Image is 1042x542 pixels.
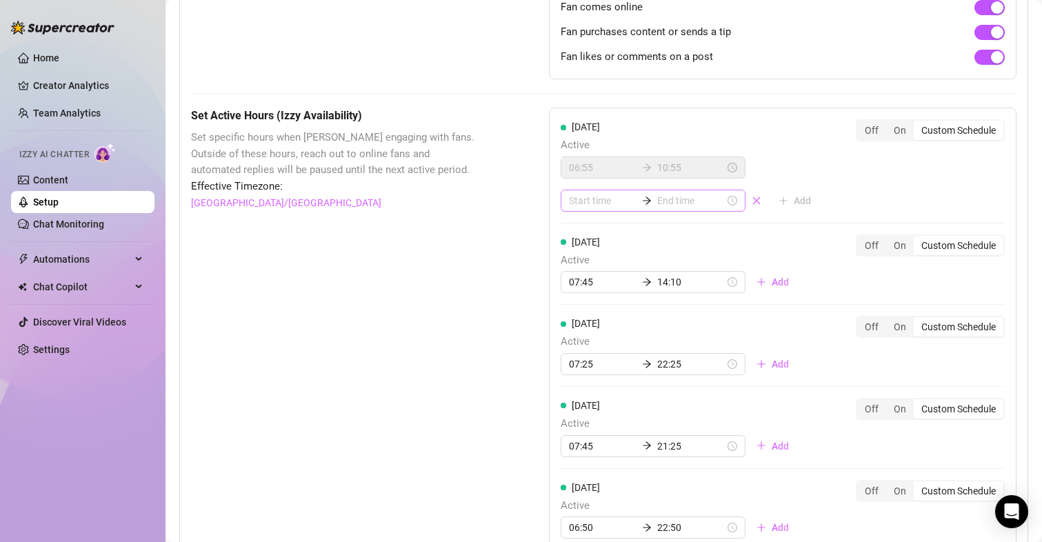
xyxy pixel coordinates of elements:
[657,520,725,535] input: End time
[886,481,914,501] div: On
[572,482,600,493] span: [DATE]
[33,317,126,328] a: Discover Viral Videos
[745,435,800,457] button: Add
[772,277,789,288] span: Add
[857,317,886,337] div: Off
[33,108,101,119] a: Team Analytics
[18,254,29,265] span: thunderbolt
[561,137,822,154] span: Active
[745,271,800,293] button: Add
[561,49,713,66] span: Fan likes or comments on a post
[857,399,886,419] div: Off
[745,516,800,539] button: Add
[572,400,600,411] span: [DATE]
[856,316,1005,338] div: segmented control
[914,481,1003,501] div: Custom Schedule
[886,399,914,419] div: On
[657,439,725,454] input: End time
[886,236,914,255] div: On
[18,282,27,292] img: Chat Copilot
[914,317,1003,337] div: Custom Schedule
[191,130,480,179] span: Set specific hours when [PERSON_NAME] engaging with fans. Outside of these hours, reach out to on...
[856,398,1005,420] div: segmented control
[995,495,1028,528] div: Open Intercom Messenger
[33,174,68,185] a: Content
[772,522,789,533] span: Add
[757,523,766,532] span: plus
[657,274,725,290] input: End time
[642,523,652,532] span: arrow-right
[572,121,600,132] span: [DATE]
[11,21,114,34] img: logo-BBDzfeDw.svg
[33,74,143,97] a: Creator Analytics
[33,248,131,270] span: Automations
[33,219,104,230] a: Chat Monitoring
[772,441,789,452] span: Add
[642,359,652,369] span: arrow-right
[191,179,480,195] span: Effective Timezone:
[561,24,731,41] span: Fan purchases content or sends a tip
[94,143,116,163] img: AI Chatter
[561,416,800,432] span: Active
[886,317,914,337] div: On
[886,121,914,140] div: On
[856,234,1005,257] div: segmented control
[772,359,789,370] span: Add
[33,197,59,208] a: Setup
[191,195,381,210] a: [GEOGRAPHIC_DATA]/[GEOGRAPHIC_DATA]
[33,276,131,298] span: Chat Copilot
[914,399,1003,419] div: Custom Schedule
[856,119,1005,141] div: segmented control
[642,441,652,450] span: arrow-right
[642,196,652,205] span: arrow-right
[657,357,725,372] input: End time
[561,252,800,269] span: Active
[757,359,766,369] span: plus
[569,193,637,208] input: Start time
[572,237,600,248] span: [DATE]
[745,353,800,375] button: Add
[856,480,1005,502] div: segmented control
[561,498,800,514] span: Active
[569,439,637,454] input: Start time
[569,520,637,535] input: Start time
[657,193,725,208] input: End time
[19,148,89,161] span: Izzy AI Chatter
[561,334,800,350] span: Active
[857,481,886,501] div: Off
[914,236,1003,255] div: Custom Schedule
[191,108,480,124] h5: Set Active Hours (Izzy Availability)
[642,163,652,172] span: arrow-right
[757,277,766,287] span: plus
[857,121,886,140] div: Off
[757,441,766,450] span: plus
[657,160,725,175] input: End time
[569,357,637,372] input: Start time
[33,52,59,63] a: Home
[768,190,822,212] button: Add
[569,160,637,175] input: Start time
[33,344,70,355] a: Settings
[572,318,600,329] span: [DATE]
[752,196,761,205] span: close
[857,236,886,255] div: Off
[569,274,637,290] input: Start time
[642,277,652,287] span: arrow-right
[914,121,1003,140] div: Custom Schedule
